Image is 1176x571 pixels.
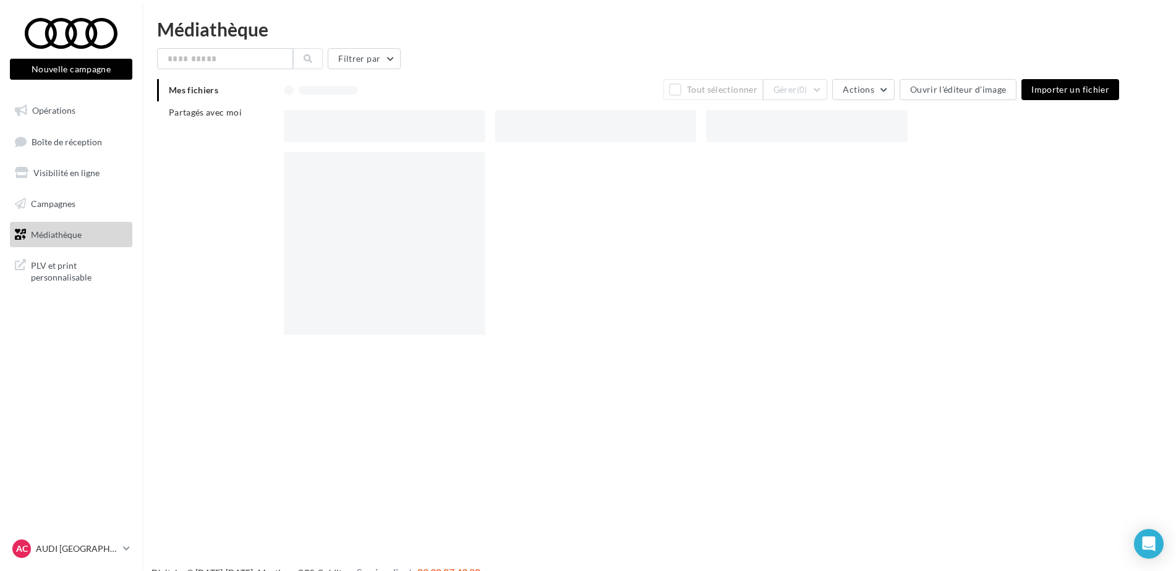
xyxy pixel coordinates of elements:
[31,257,127,284] span: PLV et print personnalisable
[32,136,102,146] span: Boîte de réception
[31,198,75,209] span: Campagnes
[1021,79,1119,100] button: Importer un fichier
[7,129,135,155] a: Boîte de réception
[157,20,1161,38] div: Médiathèque
[10,59,132,80] button: Nouvelle campagne
[169,107,242,117] span: Partagés avec moi
[10,537,132,560] a: AC AUDI [GEOGRAPHIC_DATA]
[328,48,401,69] button: Filtrer par
[763,79,828,100] button: Gérer(0)
[36,543,118,555] p: AUDI [GEOGRAPHIC_DATA]
[900,79,1016,100] button: Ouvrir l'éditeur d'image
[1031,84,1109,95] span: Importer un fichier
[16,543,28,555] span: AC
[32,105,75,116] span: Opérations
[663,79,762,100] button: Tout sélectionner
[797,85,807,95] span: (0)
[7,160,135,186] a: Visibilité en ligne
[7,252,135,289] a: PLV et print personnalisable
[843,84,874,95] span: Actions
[7,191,135,217] a: Campagnes
[169,85,218,95] span: Mes fichiers
[832,79,894,100] button: Actions
[31,229,82,239] span: Médiathèque
[7,222,135,248] a: Médiathèque
[7,98,135,124] a: Opérations
[1134,529,1164,559] div: Open Intercom Messenger
[33,167,100,178] span: Visibilité en ligne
